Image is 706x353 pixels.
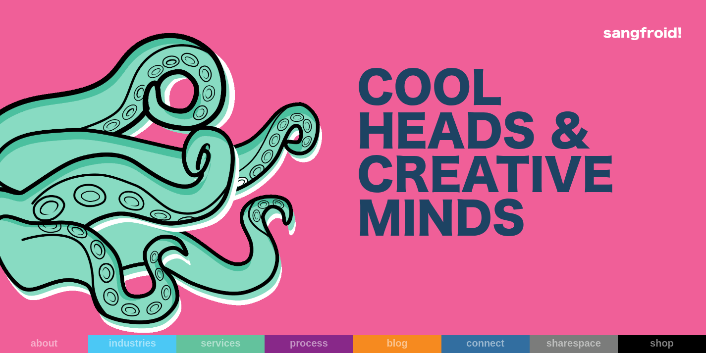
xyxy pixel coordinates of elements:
[88,335,176,353] a: industries
[353,337,441,349] div: blog
[441,337,530,349] div: connect
[618,335,706,353] a: shop
[265,335,353,353] a: process
[88,337,176,349] div: industries
[618,337,706,349] div: shop
[530,337,618,349] div: sharespace
[265,337,353,349] div: process
[603,27,681,40] img: logo
[530,335,618,353] a: sharespace
[353,335,441,353] a: blog
[176,335,265,353] a: services
[176,337,265,349] div: services
[441,335,530,353] a: connect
